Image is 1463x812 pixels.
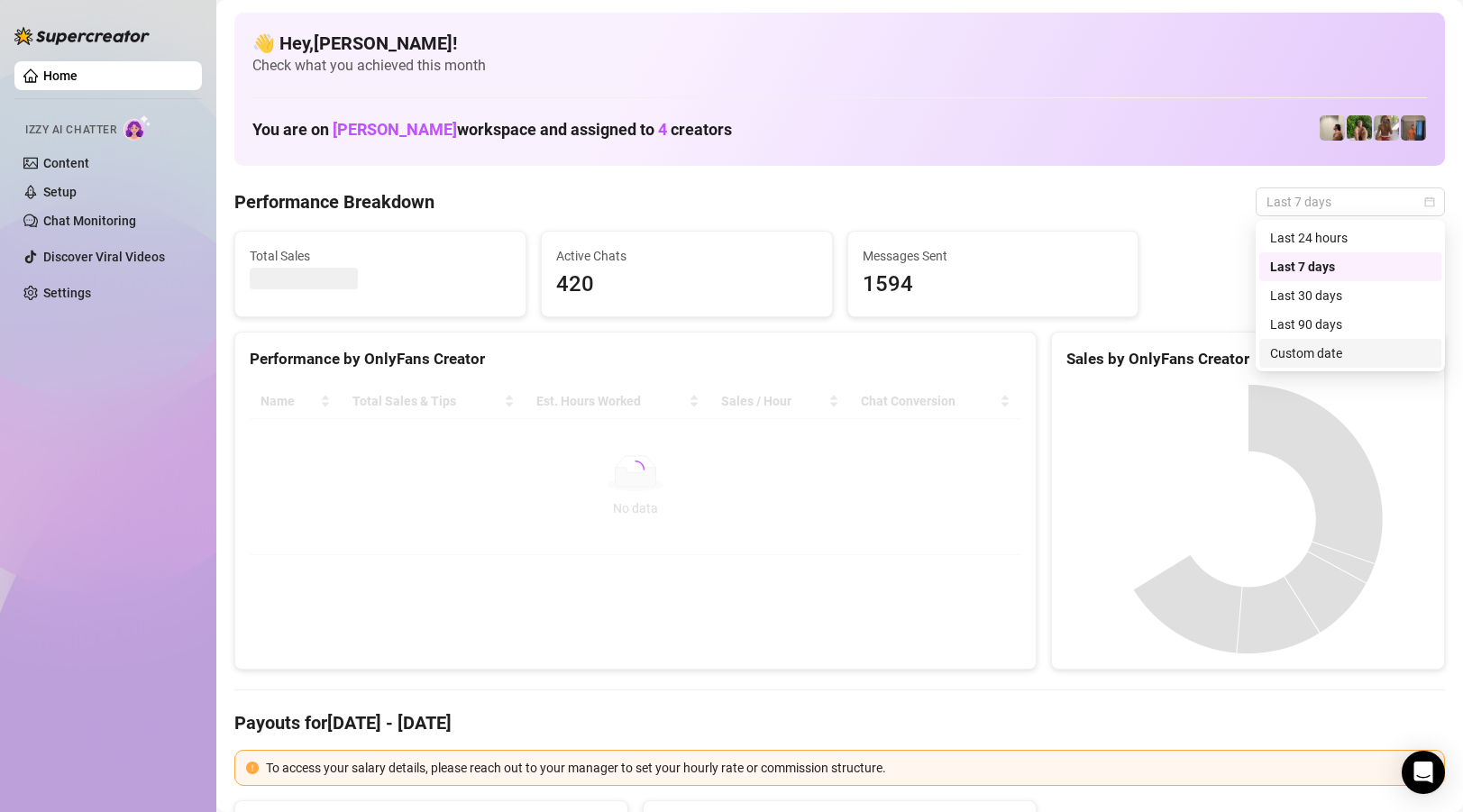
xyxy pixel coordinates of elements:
div: Sales by OnlyFans Creator [1066,347,1430,371]
div: Last 7 days [1270,257,1431,277]
span: Active Chats [556,246,818,266]
a: Chat Monitoring [43,214,136,228]
div: To access your salary details, please reach out to your manager to set your hourly rate or commis... [266,758,1433,778]
div: Last 90 days [1259,310,1441,339]
span: 4 [658,120,667,139]
span: exclamation-circle [246,762,259,774]
img: logo-BBDzfeDw.svg [14,27,150,45]
div: Last 30 days [1270,286,1431,306]
h4: Payouts for [DATE] - [DATE] [234,710,1445,735]
div: Custom date [1259,339,1441,368]
span: loading [625,459,646,480]
a: Content [43,156,89,170]
a: Setup [43,185,77,199]
img: Ralphy [1320,115,1345,141]
div: Last 30 days [1259,281,1441,310]
div: Last 24 hours [1270,228,1431,248]
span: calendar [1424,196,1435,207]
a: Home [43,68,78,83]
div: Last 7 days [1259,252,1441,281]
div: Last 90 days [1270,315,1431,334]
img: Nathaniel [1374,115,1399,141]
span: Izzy AI Chatter [25,122,116,139]
span: 1594 [863,268,1124,302]
div: Performance by OnlyFans Creator [250,347,1021,371]
div: Last 24 hours [1259,224,1441,252]
h1: You are on workspace and assigned to creators [252,120,732,140]
span: Check what you achieved this month [252,56,1427,76]
a: Discover Viral Videos [43,250,165,264]
span: 420 [556,268,818,302]
img: Nathaniel [1347,115,1372,141]
img: Wayne [1401,115,1426,141]
div: Custom date [1270,343,1431,363]
img: AI Chatter [123,114,151,141]
span: Last 7 days [1266,188,1434,215]
div: Open Intercom Messenger [1402,751,1445,794]
span: [PERSON_NAME] [333,120,457,139]
h4: Performance Breakdown [234,189,434,214]
a: Settings [43,286,91,300]
h4: 👋 Hey, [PERSON_NAME] ! [252,31,1427,56]
span: Messages Sent [863,246,1124,266]
span: Total Sales [250,246,511,266]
